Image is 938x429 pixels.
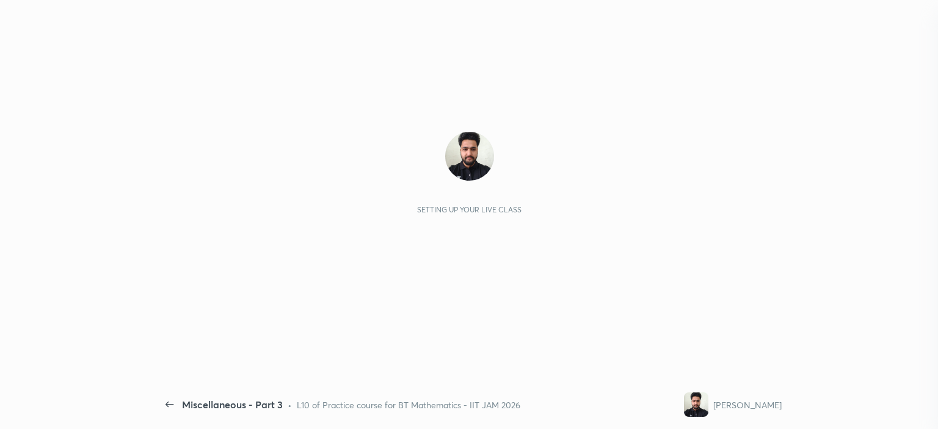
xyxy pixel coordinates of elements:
[288,398,292,411] div: •
[417,205,522,214] div: Setting up your live class
[713,398,782,411] div: [PERSON_NAME]
[445,132,494,181] img: 53d07d7978e04325acf49187cf6a1afc.jpg
[684,392,708,417] img: 53d07d7978e04325acf49187cf6a1afc.jpg
[297,398,520,411] div: L10 of Practice course for BT Mathematics - IIT JAM 2026
[182,397,283,412] div: Miscellaneous - Part 3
